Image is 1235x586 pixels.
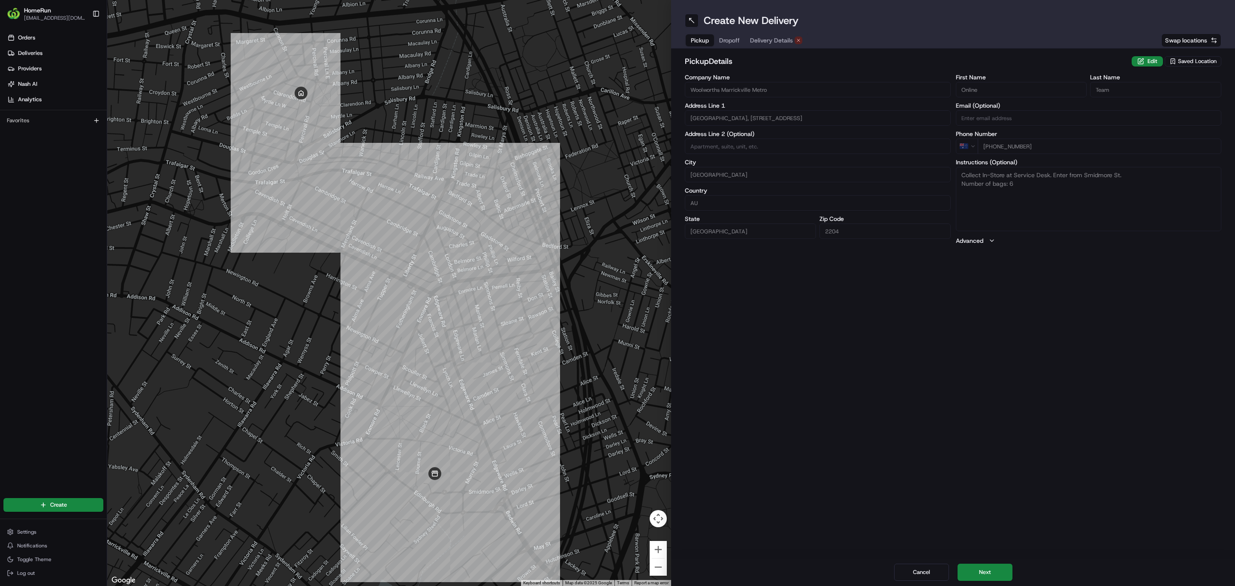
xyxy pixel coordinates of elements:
img: HomeRun [7,7,21,21]
a: Providers [3,62,107,76]
label: State [685,216,816,222]
button: [EMAIL_ADDRESS][DOMAIN_NAME] [24,15,85,21]
span: Delivery Details [750,36,793,45]
span: Create [50,501,67,509]
textarea: Collect In-Store at Service Desk. Enter from Smidmore St. Number of bags: 6 [956,167,1222,231]
a: Orders [3,31,107,45]
input: Apartment, suite, unit, etc. [685,139,951,154]
input: Enter city [685,167,951,182]
button: Next [958,564,1012,581]
label: Company Name [685,74,951,80]
button: Create [3,498,103,512]
input: Enter address [685,110,951,126]
button: Log out [3,567,103,579]
label: Instructions (Optional) [956,159,1222,165]
label: Email (Optional) [956,103,1222,109]
input: Enter company name [685,82,951,97]
span: Nash AI [18,80,37,88]
span: API Documentation [81,125,138,133]
button: Saved Location [1165,55,1221,67]
a: Powered byPylon [60,145,104,152]
span: Orders [18,34,35,42]
p: Welcome 👋 [9,35,156,48]
button: Keyboard shortcuts [523,580,560,586]
div: Start new chat [29,82,141,91]
button: Zoom in [650,541,667,558]
button: Toggle Theme [3,553,103,565]
label: Address Line 2 (Optional) [685,131,951,137]
h1: Create New Delivery [704,14,798,27]
a: Report a map error [634,580,669,585]
div: 📗 [9,126,15,133]
button: Edit [1132,56,1163,66]
button: HomeRunHomeRun[EMAIL_ADDRESS][DOMAIN_NAME] [3,3,89,24]
h2: pickup Details [685,55,1127,67]
span: Analytics [18,96,42,103]
button: HomeRun [24,6,51,15]
a: Terms [617,580,629,585]
div: We're available if you need us! [29,91,108,98]
input: Enter country [685,195,951,211]
img: 1736555255976-a54dd68f-1ca7-489b-9aae-adbdc363a1c4 [9,82,24,98]
span: Log out [17,570,35,577]
input: Enter zip code [819,224,951,239]
a: Nash AI [3,77,107,91]
div: 💻 [72,126,79,133]
a: Open this area in Google Maps (opens a new window) [109,575,138,586]
label: Country [685,187,951,193]
input: Enter first name [956,82,1087,97]
input: Enter phone number [978,139,1222,154]
label: Last Name [1090,74,1221,80]
a: 📗Knowledge Base [5,121,69,137]
a: Analytics [3,93,107,106]
button: Cancel [894,564,949,581]
label: Advanced [956,236,983,245]
a: 💻API Documentation [69,121,141,137]
span: Settings [17,529,36,535]
button: Advanced [956,236,1222,245]
div: Favorites [3,114,103,127]
span: Notifications [17,542,47,549]
input: Clear [22,56,142,65]
button: Start new chat [146,85,156,95]
input: Enter state [685,224,816,239]
label: City [685,159,951,165]
span: Providers [18,65,42,72]
img: Nash [9,9,26,26]
span: Toggle Theme [17,556,51,563]
img: Google [109,575,138,586]
button: Notifications [3,540,103,552]
label: Zip Code [819,216,951,222]
label: Address Line 1 [685,103,951,109]
button: Swap locations [1161,33,1221,47]
span: Swap locations [1165,36,1207,45]
span: Deliveries [18,49,42,57]
input: Enter email address [956,110,1222,126]
label: First Name [956,74,1087,80]
button: Settings [3,526,103,538]
a: Deliveries [3,46,107,60]
span: Dropoff [719,36,740,45]
button: Zoom out [650,559,667,576]
span: Saved Location [1178,57,1217,65]
label: Phone Number [956,131,1222,137]
button: Map camera controls [650,510,667,527]
input: Enter last name [1090,82,1221,97]
span: Knowledge Base [17,125,66,133]
span: Pylon [85,146,104,152]
span: Map data ©2025 Google [565,580,612,585]
span: Pickup [691,36,709,45]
